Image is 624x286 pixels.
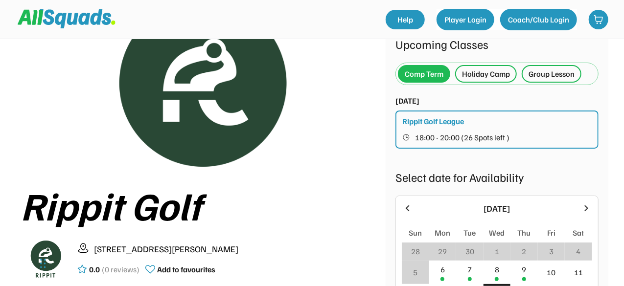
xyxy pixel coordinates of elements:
div: Group Lesson [529,68,575,80]
div: 1 [495,245,499,257]
div: (0 reviews) [102,264,139,275]
div: [STREET_ADDRESS][PERSON_NAME] [94,242,376,256]
img: Rippitlogov2_green.png [21,234,69,283]
div: [DATE] [395,95,419,107]
div: 3 [549,245,554,257]
img: Rippitlogov2_green.png [64,25,333,172]
button: 18:00 - 20:00 (26 Spots left ) [402,131,593,144]
div: 6 [440,264,445,275]
div: Upcoming Classes [395,35,599,53]
div: Thu [518,227,531,239]
div: 30 [465,245,474,257]
a: Help [386,10,425,29]
div: Rippit Golf [21,183,376,226]
div: Holiday Camp [462,68,510,80]
div: Select date for Availability [395,168,599,186]
div: Wed [489,227,505,239]
div: Add to favourites [157,264,215,275]
button: Player Login [437,9,494,30]
div: Mon [435,227,450,239]
div: Tue [463,227,476,239]
div: 8 [495,264,499,275]
img: Squad%20Logo.svg [18,9,116,28]
div: 10 [547,266,556,278]
div: 29 [438,245,447,257]
div: Rippit Golf League [402,115,464,127]
div: Comp Term [405,68,443,80]
div: 4 [577,245,581,257]
div: 28 [411,245,420,257]
div: 11 [574,266,583,278]
div: 5 [413,266,417,278]
div: 2 [522,245,527,257]
span: 18:00 - 20:00 (26 Spots left ) [415,133,509,141]
div: Fri [547,227,555,239]
div: 9 [522,264,527,275]
div: 7 [467,264,472,275]
div: Sat [573,227,584,239]
img: shopping-cart-01%20%281%29.svg [594,15,603,24]
div: [DATE] [418,202,576,215]
div: 0.0 [89,264,100,275]
div: Sun [409,227,422,239]
button: Coach/Club Login [500,9,577,30]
